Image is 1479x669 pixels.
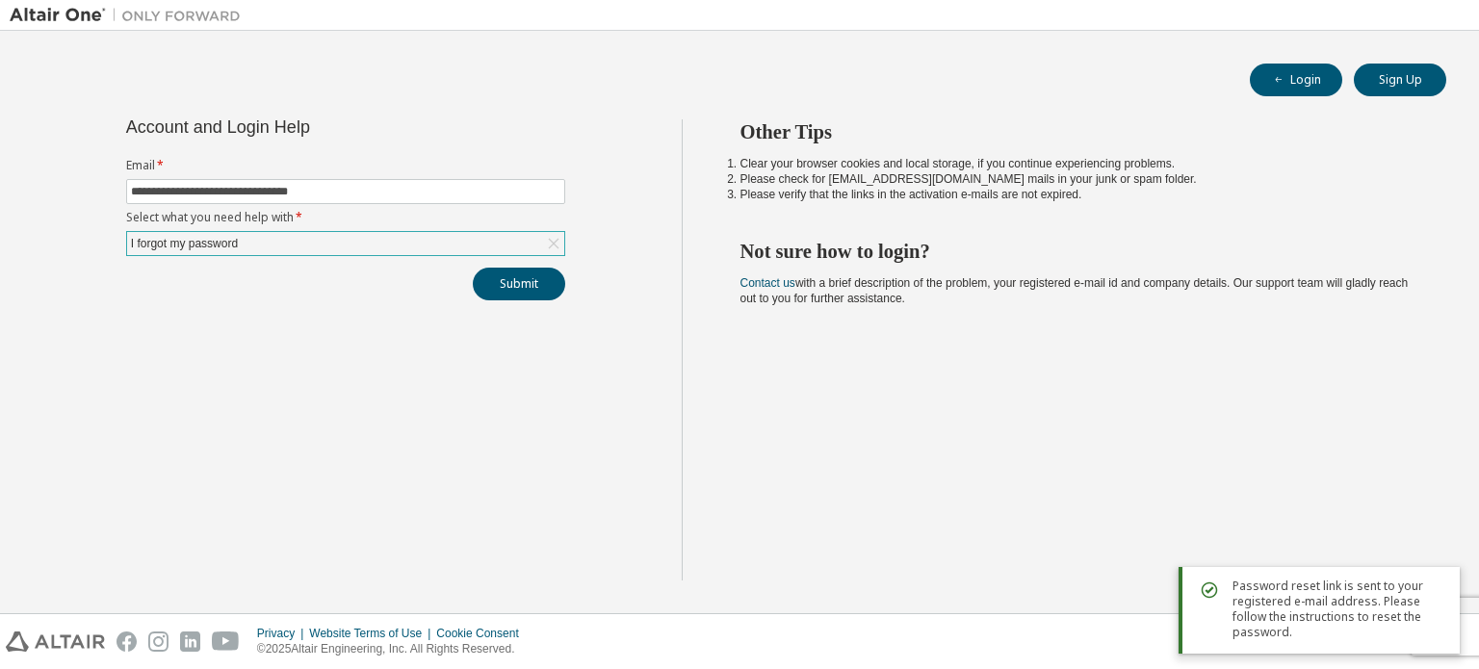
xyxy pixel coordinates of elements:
label: Select what you need help with [126,210,565,225]
img: altair_logo.svg [6,631,105,652]
div: Cookie Consent [436,626,530,641]
div: Account and Login Help [126,119,478,135]
span: with a brief description of the problem, your registered e-mail id and company details. Our suppo... [740,276,1409,305]
img: linkedin.svg [180,631,200,652]
a: Contact us [740,276,795,290]
p: © 2025 Altair Engineering, Inc. All Rights Reserved. [257,641,531,657]
img: instagram.svg [148,631,169,652]
div: Privacy [257,626,309,641]
li: Please check for [EMAIL_ADDRESS][DOMAIN_NAME] mails in your junk or spam folder. [740,171,1413,187]
img: youtube.svg [212,631,240,652]
li: Clear your browser cookies and local storage, if you continue experiencing problems. [740,156,1413,171]
img: Altair One [10,6,250,25]
h2: Other Tips [740,119,1413,144]
div: Website Terms of Use [309,626,436,641]
img: facebook.svg [117,631,137,652]
h2: Not sure how to login? [740,239,1413,264]
label: Email [126,158,565,173]
button: Login [1250,64,1342,96]
div: I forgot my password [128,233,241,254]
span: Password reset link is sent to your registered e-mail address. Please follow the instructions to ... [1232,579,1444,640]
div: I forgot my password [127,232,564,255]
button: Sign Up [1354,64,1446,96]
button: Submit [473,268,565,300]
li: Please verify that the links in the activation e-mails are not expired. [740,187,1413,202]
